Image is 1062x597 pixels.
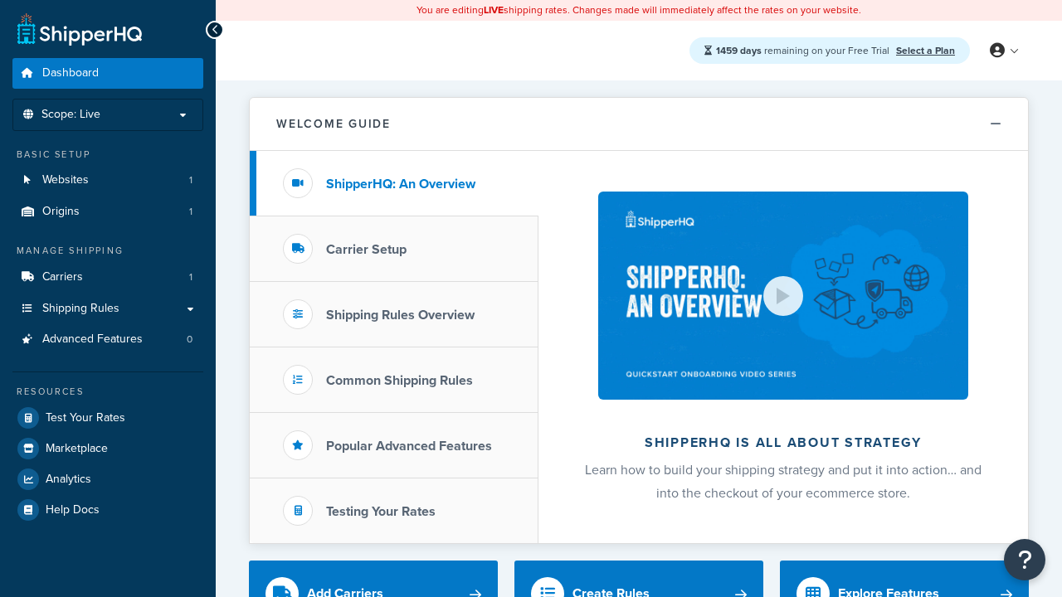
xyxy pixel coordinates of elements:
[189,205,192,219] span: 1
[42,173,89,187] span: Websites
[250,98,1028,151] button: Welcome Guide
[12,262,203,293] li: Carriers
[42,302,119,316] span: Shipping Rules
[42,332,143,347] span: Advanced Features
[326,242,407,257] h3: Carrier Setup
[12,197,203,227] a: Origins1
[12,262,203,293] a: Carriers1
[189,173,192,187] span: 1
[12,324,203,355] a: Advanced Features0
[12,165,203,196] li: Websites
[41,108,100,122] span: Scope: Live
[12,244,203,258] div: Manage Shipping
[1004,539,1045,580] button: Open Resource Center
[12,385,203,399] div: Resources
[12,148,203,162] div: Basic Setup
[276,118,391,130] h2: Welcome Guide
[326,504,436,519] h3: Testing Your Rates
[46,473,91,487] span: Analytics
[12,495,203,525] a: Help Docs
[189,270,192,284] span: 1
[46,503,100,517] span: Help Docs
[582,435,984,450] h2: ShipperHQ is all about strategy
[12,464,203,494] a: Analytics
[326,177,475,192] h3: ShipperHQ: An Overview
[46,411,125,425] span: Test Your Rates
[716,43,762,58] strong: 1459 days
[12,165,203,196] a: Websites1
[896,43,955,58] a: Select a Plan
[12,324,203,355] li: Advanced Features
[12,434,203,464] a: Marketplace
[326,439,492,454] h3: Popular Advanced Features
[484,2,504,17] b: LIVE
[42,66,99,80] span: Dashboard
[46,442,108,456] span: Marketplace
[12,403,203,433] a: Test Your Rates
[326,373,473,388] h3: Common Shipping Rules
[12,294,203,324] a: Shipping Rules
[12,197,203,227] li: Origins
[326,308,475,323] h3: Shipping Rules Overview
[598,192,968,400] img: ShipperHQ is all about strategy
[12,58,203,89] a: Dashboard
[42,205,80,219] span: Origins
[716,43,892,58] span: remaining on your Free Trial
[187,332,192,347] span: 0
[42,270,83,284] span: Carriers
[585,460,982,502] span: Learn how to build your shipping strategy and put it into action… and into the checkout of your e...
